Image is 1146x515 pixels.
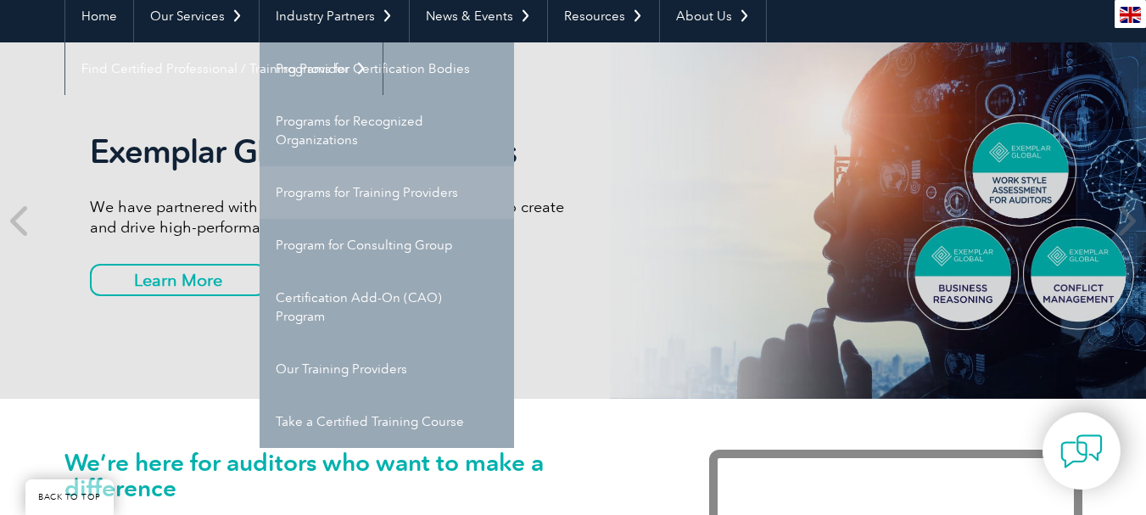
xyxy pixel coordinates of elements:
a: Program for Consulting Group [260,219,514,271]
a: Take a Certified Training Course [260,395,514,448]
p: We have partnered with TalentClick to give you a new tool to create and drive high-performance teams [90,197,573,238]
a: Programs for Training Providers [260,166,514,219]
h2: Exemplar Global Assessments [90,132,573,171]
a: BACK TO TOP [25,479,114,515]
a: Our Training Providers [260,343,514,395]
a: Find Certified Professional / Training Provider [65,42,383,95]
a: Certification Add-On (CAO) Program [260,271,514,343]
a: Learn More [90,264,266,296]
a: Programs for Recognized Organizations [260,95,514,166]
img: contact-chat.png [1060,430,1103,473]
img: en [1120,7,1141,23]
h1: We’re here for auditors who want to make a difference [64,450,658,501]
a: Programs for Certification Bodies [260,42,514,95]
